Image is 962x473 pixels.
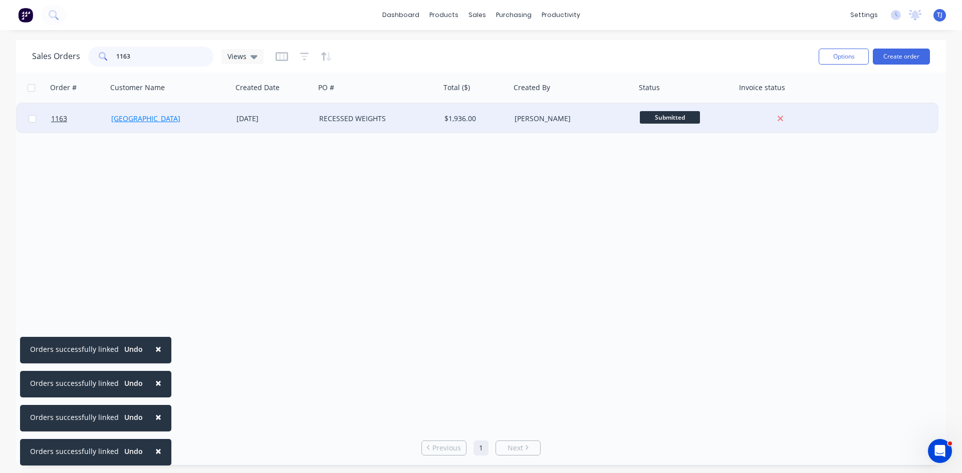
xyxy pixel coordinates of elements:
[417,440,545,455] ul: Pagination
[508,443,523,453] span: Next
[432,443,461,453] span: Previous
[496,443,540,453] a: Next page
[515,114,626,124] div: [PERSON_NAME]
[30,378,119,388] div: Orders successfully linked
[155,376,161,390] span: ×
[227,51,247,62] span: Views
[155,410,161,424] span: ×
[32,52,80,61] h1: Sales Orders
[845,8,883,23] div: settings
[111,114,180,123] a: [GEOGRAPHIC_DATA]
[145,439,171,463] button: Close
[155,444,161,458] span: ×
[18,8,33,23] img: Factory
[537,8,585,23] div: productivity
[119,444,148,459] button: Undo
[51,104,111,134] a: 1163
[145,405,171,429] button: Close
[145,371,171,395] button: Close
[235,83,280,93] div: Created Date
[424,8,463,23] div: products
[377,8,424,23] a: dashboard
[51,114,67,124] span: 1163
[145,337,171,361] button: Close
[640,111,700,124] span: Submitted
[491,8,537,23] div: purchasing
[116,47,214,67] input: Search...
[422,443,466,453] a: Previous page
[30,344,119,354] div: Orders successfully linked
[318,83,334,93] div: PO #
[236,114,311,124] div: [DATE]
[30,412,119,422] div: Orders successfully linked
[30,446,119,456] div: Orders successfully linked
[443,83,470,93] div: Total ($)
[119,342,148,357] button: Undo
[119,410,148,425] button: Undo
[928,439,952,463] iframe: Intercom live chat
[819,49,869,65] button: Options
[514,83,550,93] div: Created By
[50,83,77,93] div: Order #
[444,114,504,124] div: $1,936.00
[110,83,165,93] div: Customer Name
[119,376,148,391] button: Undo
[463,8,491,23] div: sales
[739,83,785,93] div: Invoice status
[155,342,161,356] span: ×
[639,83,660,93] div: Status
[473,440,489,455] a: Page 1 is your current page
[319,114,430,124] div: RECESSED WEIGHTS
[937,11,942,20] span: TJ
[873,49,930,65] button: Create order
